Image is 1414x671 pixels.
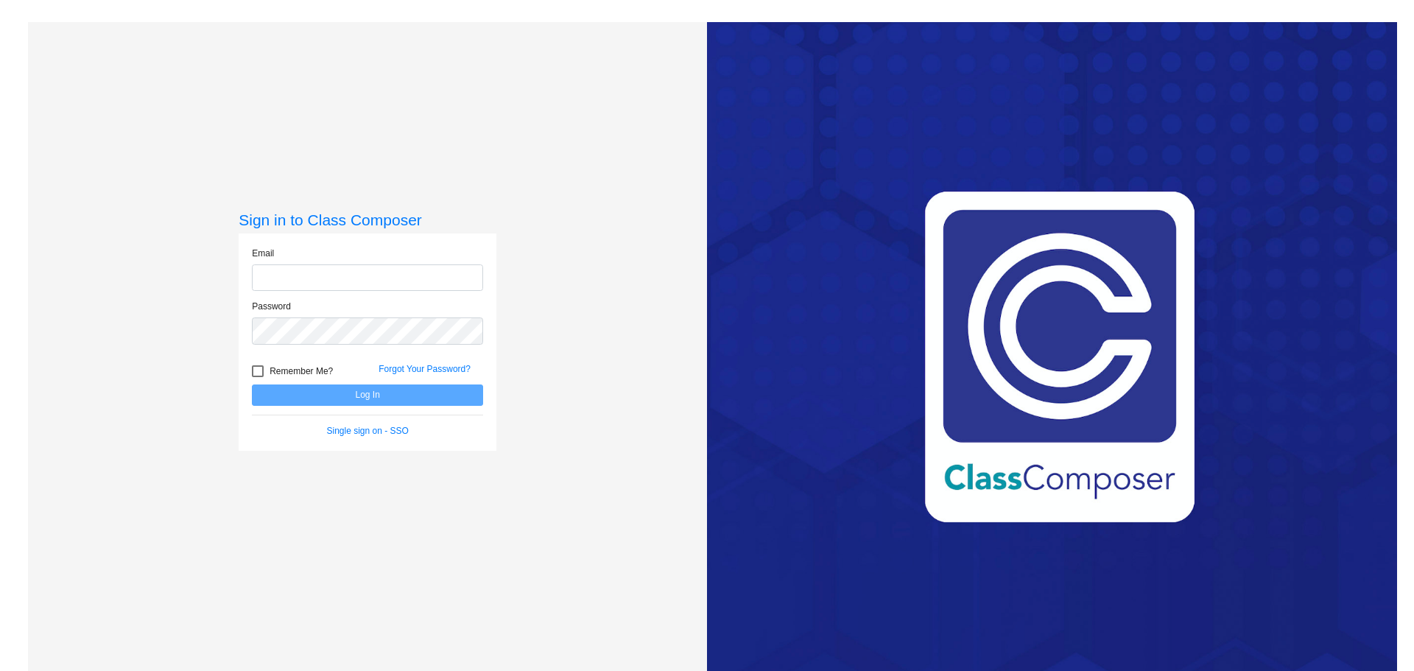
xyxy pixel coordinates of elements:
[327,426,409,436] a: Single sign on - SSO
[379,364,471,374] a: Forgot Your Password?
[270,362,333,380] span: Remember Me?
[252,300,291,313] label: Password
[252,384,483,406] button: Log In
[239,211,496,229] h3: Sign in to Class Composer
[252,247,274,260] label: Email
